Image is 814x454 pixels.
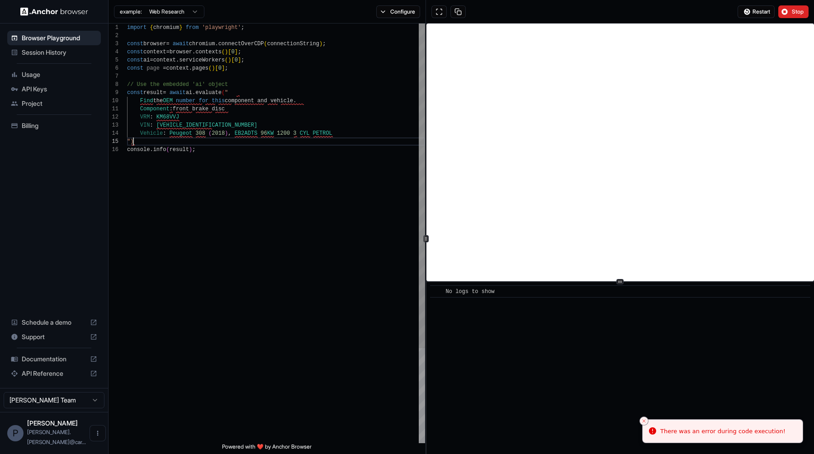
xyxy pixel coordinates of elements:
[260,130,267,137] span: 96
[22,355,86,364] span: Documentation
[186,24,199,31] span: from
[163,130,166,137] span: :
[173,41,189,47] span: await
[225,90,228,96] span: "
[208,130,212,137] span: (
[186,90,192,96] span: ai
[7,315,101,330] div: Schedule a demo
[231,57,234,63] span: [
[153,24,180,31] span: chromium
[212,130,225,137] span: 2018
[215,65,218,71] span: [
[22,318,86,327] span: Schedule a demo
[199,98,208,104] span: for
[27,429,86,445] span: pete.roome@carpata.com
[127,65,143,71] span: const
[7,31,101,45] div: Browser Playground
[222,443,312,454] span: Powered with ❤️ by Anchor Browser
[150,57,153,63] span: =
[238,49,241,55] span: ;
[238,57,241,63] span: ]
[235,49,238,55] span: ]
[218,65,222,71] span: 0
[293,130,296,137] span: 3
[241,24,244,31] span: ;
[293,98,296,104] span: .
[639,416,648,426] button: Close toast
[22,85,97,94] span: API Keys
[170,130,192,137] span: Peugeot
[431,5,447,18] button: Open in full screen
[189,41,215,47] span: chromium
[140,106,170,112] span: Component
[127,138,133,145] span: ")
[267,130,274,137] span: KW
[153,98,163,104] span: the
[300,130,310,137] span: CYL
[109,105,118,113] div: 11
[450,5,466,18] button: Copy session ID
[738,5,775,18] button: Restart
[192,49,195,55] span: .
[173,106,225,112] span: front brake disc
[143,90,163,96] span: result
[222,65,225,71] span: ]
[22,70,97,79] span: Usage
[156,122,257,128] span: [VEHICLE_IDENTIFICATION_NUMBER]
[140,130,163,137] span: Vehicle
[231,49,234,55] span: 0
[109,121,118,129] div: 13
[212,65,215,71] span: )
[170,147,189,153] span: result
[7,425,24,441] div: P
[166,147,169,153] span: (
[143,49,166,55] span: context
[90,425,106,441] button: Open menu
[140,122,150,128] span: VIN
[140,114,150,120] span: VRM
[218,41,264,47] span: connectOverCDP
[215,41,218,47] span: .
[176,98,195,104] span: number
[120,8,142,15] span: example:
[127,41,143,47] span: const
[109,64,118,72] div: 6
[127,90,143,96] span: const
[7,352,101,366] div: Documentation
[792,8,805,15] span: Stop
[277,130,290,137] span: 1200
[235,130,257,137] span: EB2ADTS
[109,97,118,105] div: 10
[225,65,228,71] span: ;
[7,366,101,381] div: API Reference
[109,72,118,80] div: 7
[109,48,118,56] div: 4
[170,90,186,96] span: await
[376,5,420,18] button: Configure
[241,57,244,63] span: ;
[322,41,326,47] span: ;
[127,81,228,88] span: // Use the embedded 'ai' object
[166,49,169,55] span: =
[166,65,189,71] span: context
[179,57,225,63] span: serviceWorkers
[143,41,166,47] span: browser
[109,32,118,40] div: 2
[228,57,231,63] span: )
[225,130,228,137] span: )
[170,106,173,112] span: :
[195,130,205,137] span: 308
[778,5,809,18] button: Stop
[202,24,241,31] span: 'playwright'
[109,56,118,64] div: 5
[150,24,153,31] span: {
[22,332,86,341] span: Support
[150,147,153,153] span: .
[109,40,118,48] div: 3
[109,137,118,146] div: 15
[150,114,153,120] span: :
[109,113,118,121] div: 12
[660,427,786,436] div: There was an error during code execution!
[153,57,176,63] span: context
[109,89,118,97] div: 9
